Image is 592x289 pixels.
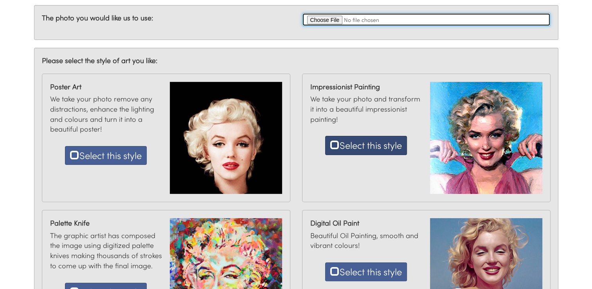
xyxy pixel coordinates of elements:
[50,82,162,92] strong: Poster Art
[46,78,166,169] div: We take your photo remove any distractions, enhance the lighting and colours and turn it into a b...
[170,82,282,194] img: mono canvas
[50,218,162,228] strong: Palette Knife
[65,146,147,165] button: Select this style
[42,56,157,65] strong: Please select the style of art you like:
[306,214,426,285] div: Beautiful Oil Painting, smooth and vibrant colours!
[325,136,407,155] button: Select this style
[430,82,542,194] img: mono canvas
[310,218,423,228] strong: Digital Oil Paint
[42,13,153,22] strong: The photo you would like us to use:
[306,78,426,159] div: We take your photo and transform it into a beautiful impressionist painting!
[310,82,423,92] strong: Impressionist Painting
[325,262,407,281] button: Select this style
